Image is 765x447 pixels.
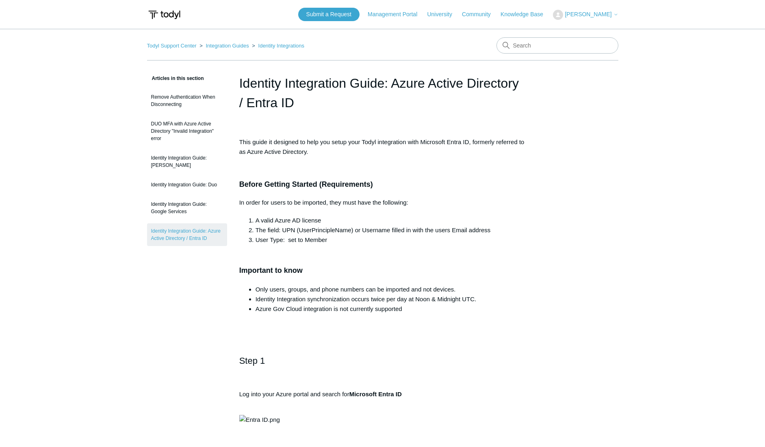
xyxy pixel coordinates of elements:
span: [PERSON_NAME] [565,11,611,17]
h2: Step 1 [239,354,526,382]
a: Identity Integration Guide: Duo [147,177,227,192]
a: Todyl Support Center [147,43,197,49]
p: This guide it designed to help you setup your Todyl integration with Microsoft Entra ID, formerly... [239,137,526,157]
h3: Before Getting Started (Requirements) [239,179,526,190]
a: Identity Integration Guide: Google Services [147,197,227,219]
a: Remove Authentication When Disconnecting [147,89,227,112]
li: User Type: set to Member [256,235,526,245]
li: A valid Azure AD license [256,216,526,225]
a: Identity Integrations [258,43,304,49]
h3: Important to know [239,253,526,276]
a: Submit a Request [298,8,360,21]
img: Entra ID.png [239,415,280,425]
li: Todyl Support Center [147,43,198,49]
a: DUO MFA with Azure Active Directory "Invalid Integration" error [147,116,227,146]
li: The field: UPN (UserPrincipleName) or Username filled in with the users Email address [256,225,526,235]
li: Azure Gov Cloud integration is not currently supported [256,304,526,314]
a: Community [462,10,499,19]
li: Only users, groups, and phone numbers can be imported and not devices. [256,285,526,294]
a: Knowledge Base [501,10,551,19]
span: Articles in this section [147,76,204,81]
a: Management Portal [368,10,425,19]
strong: Microsoft Entra ID [349,391,402,397]
a: Integration Guides [206,43,249,49]
h1: Identity Integration Guide: Azure Active Directory / Entra ID [239,73,526,112]
a: Identity Integration Guide: Azure Active Directory / Entra ID [147,223,227,246]
input: Search [496,37,618,54]
a: University [427,10,460,19]
img: Todyl Support Center Help Center home page [147,7,182,22]
p: In order for users to be imported, they must have the following: [239,198,526,207]
button: [PERSON_NAME] [553,10,618,20]
p: Log into your Azure portal and search for [239,389,526,409]
li: Integration Guides [198,43,250,49]
a: Identity Integration Guide: [PERSON_NAME] [147,150,227,173]
li: Identity Integrations [250,43,304,49]
li: Identity Integration synchronization occurs twice per day at Noon & Midnight UTC. [256,294,526,304]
